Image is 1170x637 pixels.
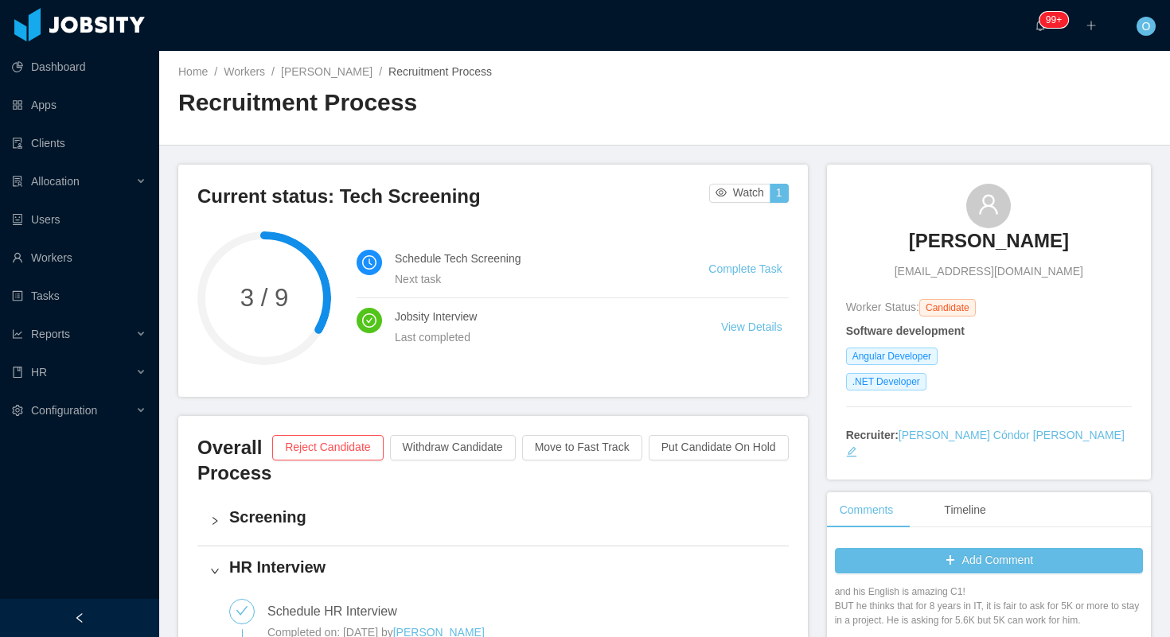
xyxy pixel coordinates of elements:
button: icon: eyeWatch [709,184,770,203]
span: O [1142,17,1151,36]
span: / [271,65,275,78]
span: .NET Developer [846,373,926,390]
div: Last completed [395,328,683,346]
a: Workers [224,65,265,78]
a: Home [178,65,208,78]
i: icon: plus [1086,20,1097,31]
button: Withdraw Candidate [390,435,516,460]
div: icon: rightScreening [197,496,789,546]
strong: Software development [846,324,965,337]
h3: Current status: Tech Screening [197,184,709,209]
a: Complete Task [708,262,782,275]
div: Timeline [931,492,998,528]
i: icon: right [210,516,220,526]
a: icon: pie-chartDashboard [12,51,146,83]
span: 3 / 9 [197,285,331,310]
i: icon: edit [846,446,857,457]
button: Reject Candidate [272,435,383,460]
i: icon: line-chart [12,328,23,340]
h4: Schedule Tech Screening [395,250,670,267]
a: icon: appstoreApps [12,89,146,121]
div: Next task [395,270,670,288]
span: / [379,65,382,78]
div: icon: rightHR Interview [197,546,789,596]
span: HR [31,366,47,379]
i: icon: book [12,367,23,378]
a: [PERSON_NAME] [909,228,1069,263]
a: icon: userWorkers [12,242,146,274]
i: icon: setting [12,405,23,416]
button: 1 [770,184,789,203]
a: [PERSON_NAME] [281,65,372,78]
a: icon: robotUsers [12,204,146,235]
h2: Recruitment Process [178,87,665,119]
h4: Screening [229,506,776,528]
a: [PERSON_NAME] Cóndor [PERSON_NAME] [899,429,1125,441]
sup: 1647 [1039,12,1068,28]
i: icon: right [210,566,220,576]
a: icon: profileTasks [12,280,146,312]
i: icon: bell [1035,20,1046,31]
strong: Recruiter: [846,429,899,441]
h3: Overall Process [197,435,272,487]
button: Put Candidate On Hold [649,435,789,460]
span: Reports [31,328,70,340]
span: Angular Developer [846,348,938,365]
div: Comments [827,492,907,528]
span: Configuration [31,404,97,417]
a: icon: auditClients [12,127,146,159]
h3: [PERSON_NAME] [909,228,1069,254]
span: Recruitment Process [388,65,492,78]
i: icon: clock-circle [362,255,376,270]
span: Allocation [31,175,80,188]
div: Schedule HR Interview [267,599,410,624]
span: Candidate [919,299,976,317]
span: / [214,65,217,78]
span: Worker Status: [846,301,919,313]
button: Move to Fast Track [522,435,642,460]
i: icon: user [977,193,1000,216]
i: icon: check-circle [362,313,376,328]
button: icon: plusAdd Comment [835,548,1143,573]
span: [EMAIL_ADDRESS][DOMAIN_NAME] [895,263,1083,280]
h4: HR Interview [229,556,776,578]
h4: Jobsity Interview [395,308,683,325]
a: View Details [721,320,782,333]
i: icon: check [236,604,248,617]
i: icon: solution [12,176,23,187]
